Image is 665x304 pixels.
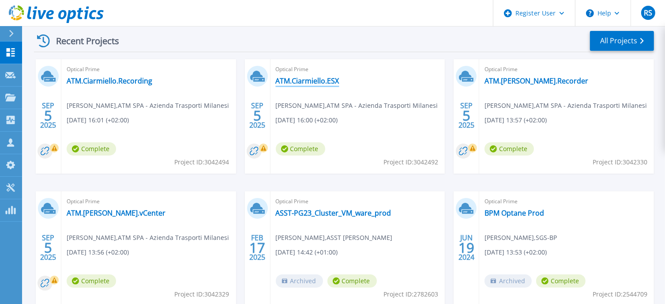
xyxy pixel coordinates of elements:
span: Complete [67,274,116,288]
span: [DATE] 13:56 (+02:00) [67,247,129,257]
span: Project ID: 3042330 [593,157,647,167]
span: Project ID: 3042494 [175,157,229,167]
span: [DATE] 13:57 (+02:00) [485,115,547,125]
div: SEP 2025 [40,232,56,264]
div: SEP 2025 [458,99,475,132]
a: All Projects [590,31,654,51]
span: [DATE] 16:01 (+02:00) [67,115,129,125]
span: Optical Prime [276,197,440,206]
span: 5 [462,112,470,119]
span: Project ID: 3042329 [175,289,229,299]
span: [PERSON_NAME] , ATM SPA - Azienda Trasporti Milanesi [67,233,229,243]
a: ATM.Ciarmiello.Recording [67,76,152,85]
div: SEP 2025 [249,99,266,132]
span: Archived [276,274,323,288]
span: [PERSON_NAME] , ATM SPA - Azienda Trasporti Milanesi [485,101,647,110]
span: [DATE] 16:00 (+02:00) [276,115,338,125]
span: Complete [536,274,586,288]
div: SEP 2025 [40,99,56,132]
span: Optical Prime [67,197,231,206]
span: Complete [485,142,534,156]
span: [DATE] 13:53 (+02:00) [485,247,547,257]
span: 17 [249,244,265,251]
span: Project ID: 2544709 [593,289,647,299]
div: FEB 2025 [249,232,266,264]
span: [PERSON_NAME] , ATM SPA - Azienda Trasporti Milanesi [276,101,438,110]
div: Recent Projects [34,30,131,52]
span: [DATE] 14:42 (+01:00) [276,247,338,257]
span: Optical Prime [67,65,231,74]
a: ATM.[PERSON_NAME].Recorder [485,76,588,85]
span: 5 [44,244,52,251]
span: Project ID: 3042492 [383,157,438,167]
span: 5 [44,112,52,119]
a: ASST-PG23_Cluster_VM_ware_prod [276,209,391,217]
span: Archived [485,274,532,288]
span: Project ID: 2782603 [383,289,438,299]
a: ATM.[PERSON_NAME].vCenter [67,209,165,217]
div: JUN 2024 [458,232,475,264]
span: Complete [276,142,325,156]
span: Complete [327,274,377,288]
span: Complete [67,142,116,156]
span: 19 [458,244,474,251]
span: [PERSON_NAME] , SGS-BP [485,233,557,243]
a: ATM.Ciarmiello.ESX [276,76,339,85]
a: BPM Optane Prod [485,209,544,217]
span: Optical Prime [485,197,649,206]
span: [PERSON_NAME] , ASST [PERSON_NAME] [276,233,393,243]
span: [PERSON_NAME] , ATM SPA - Azienda Trasporti Milanesi [67,101,229,110]
span: Optical Prime [485,65,649,74]
span: Optical Prime [276,65,440,74]
span: 5 [253,112,261,119]
span: RS [644,9,652,16]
